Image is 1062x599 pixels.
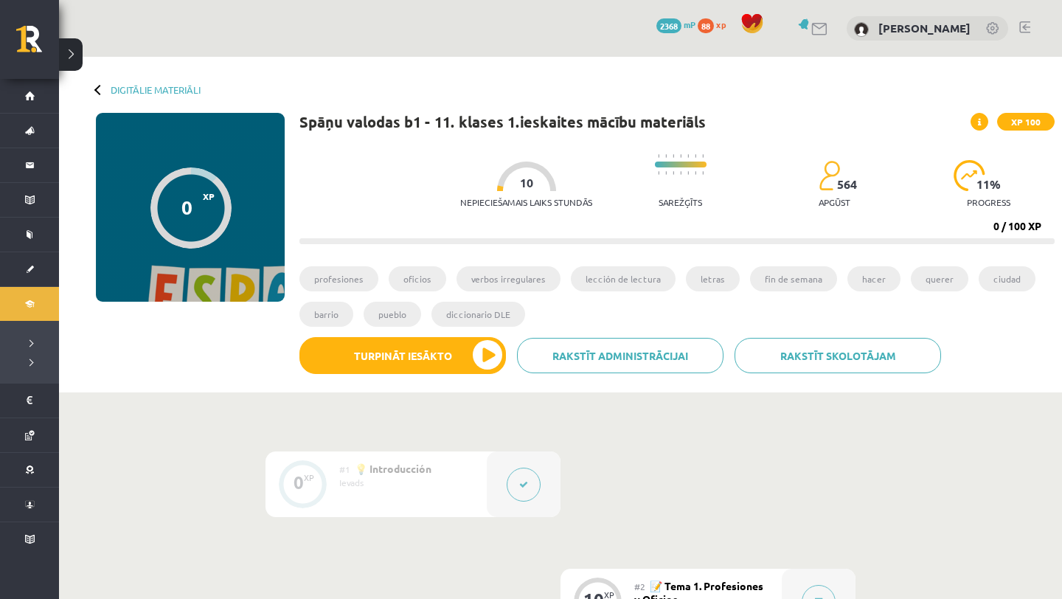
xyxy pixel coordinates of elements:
img: icon-progress-161ccf0a02000e728c5f80fcf4c31c7af3da0e1684b2b1d7c360e028c24a22f1.svg [954,160,985,191]
img: icon-short-line-57e1e144782c952c97e751825c79c345078a6d821885a25fce030b3d8c18986b.svg [665,154,667,158]
li: querer [911,266,968,291]
span: 11 % [976,178,1002,191]
li: profesiones [299,266,378,291]
li: ciudad [979,266,1035,291]
img: icon-short-line-57e1e144782c952c97e751825c79c345078a6d821885a25fce030b3d8c18986b.svg [673,154,674,158]
a: Rakstīt administrācijai [517,338,723,373]
button: Turpināt iesākto [299,337,506,374]
span: 💡 Introducción [355,462,431,475]
img: icon-short-line-57e1e144782c952c97e751825c79c345078a6d821885a25fce030b3d8c18986b.svg [658,154,659,158]
img: icon-short-line-57e1e144782c952c97e751825c79c345078a6d821885a25fce030b3d8c18986b.svg [680,171,681,175]
li: oficios [389,266,446,291]
span: XP 100 [997,113,1055,131]
a: [PERSON_NAME] [878,21,971,35]
div: XP [604,591,614,599]
div: 0 [181,196,192,218]
img: icon-short-line-57e1e144782c952c97e751825c79c345078a6d821885a25fce030b3d8c18986b.svg [695,171,696,175]
li: barrio [299,302,353,327]
span: 564 [837,178,857,191]
a: Rakstīt skolotājam [735,338,941,373]
img: icon-short-line-57e1e144782c952c97e751825c79c345078a6d821885a25fce030b3d8c18986b.svg [687,171,689,175]
img: students-c634bb4e5e11cddfef0936a35e636f08e4e9abd3cc4e673bd6f9a4125e45ecb1.svg [819,160,840,191]
li: verbos irregulares [457,266,560,291]
span: #2 [634,581,645,592]
li: pueblo [364,302,421,327]
img: icon-short-line-57e1e144782c952c97e751825c79c345078a6d821885a25fce030b3d8c18986b.svg [680,154,681,158]
h1: Spāņu valodas b1 - 11. klases 1.ieskaites mācību materiāls [299,113,706,131]
li: hacer [847,266,900,291]
div: XP [304,474,314,482]
div: 0 [294,476,304,489]
p: progress [967,197,1010,207]
span: 10 [520,176,533,190]
li: fin de semana [750,266,837,291]
div: Ievads [339,476,476,489]
span: mP [684,18,695,30]
img: icon-short-line-57e1e144782c952c97e751825c79c345078a6d821885a25fce030b3d8c18986b.svg [702,154,704,158]
span: #1 [339,463,350,475]
img: icon-short-line-57e1e144782c952c97e751825c79c345078a6d821885a25fce030b3d8c18986b.svg [702,171,704,175]
p: Nepieciešamais laiks stundās [460,197,592,207]
span: xp [716,18,726,30]
a: 2368 mP [656,18,695,30]
p: Sarežģīts [659,197,702,207]
span: 2368 [656,18,681,33]
li: lección de lectura [571,266,676,291]
span: XP [203,191,215,201]
img: icon-short-line-57e1e144782c952c97e751825c79c345078a6d821885a25fce030b3d8c18986b.svg [695,154,696,158]
a: Rīgas 1. Tālmācības vidusskola [16,26,59,63]
a: Digitālie materiāli [111,84,201,95]
img: icon-short-line-57e1e144782c952c97e751825c79c345078a6d821885a25fce030b3d8c18986b.svg [665,171,667,175]
img: icon-short-line-57e1e144782c952c97e751825c79c345078a6d821885a25fce030b3d8c18986b.svg [687,154,689,158]
img: icon-short-line-57e1e144782c952c97e751825c79c345078a6d821885a25fce030b3d8c18986b.svg [673,171,674,175]
a: 88 xp [698,18,733,30]
span: 88 [698,18,714,33]
p: apgūst [819,197,850,207]
img: Madara Gintere [854,22,869,37]
li: diccionario DLE [431,302,525,327]
img: icon-short-line-57e1e144782c952c97e751825c79c345078a6d821885a25fce030b3d8c18986b.svg [658,171,659,175]
li: letras [686,266,740,291]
